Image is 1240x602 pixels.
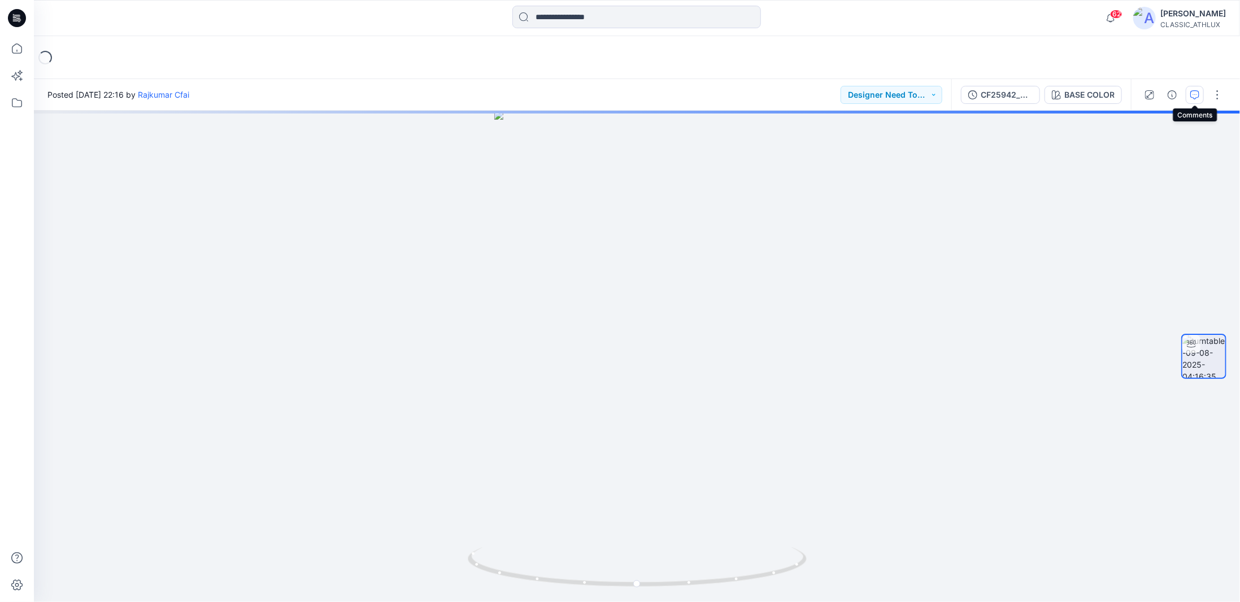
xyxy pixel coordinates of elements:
[1045,86,1122,104] button: BASE COLOR
[1110,10,1122,19] span: 62
[1064,89,1115,101] div: BASE COLOR
[1160,20,1226,29] div: CLASSIC_ATHLUX
[47,89,189,101] span: Posted [DATE] 22:16 by
[1163,86,1181,104] button: Details
[138,90,189,99] a: Rajkumar Cfai
[1133,7,1156,29] img: avatar
[961,86,1040,104] button: CF25942_ADM_OVERSIZED_REVERSIBLE_CAR_COAT
[1160,7,1226,20] div: [PERSON_NAME]
[1182,335,1225,378] img: turntable-09-08-2025-04:16:35
[981,89,1033,101] div: CF25942_ADM_OVERSIZED_REVERSIBLE_CAR_COAT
